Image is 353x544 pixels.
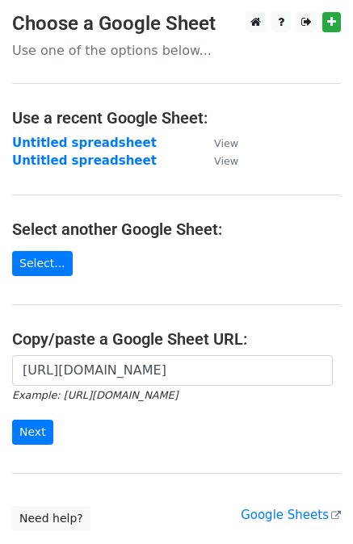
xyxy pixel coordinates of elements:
input: Paste your Google Sheet URL here [12,355,333,386]
small: View [214,155,238,167]
a: Select... [12,251,73,276]
a: Untitled spreadsheet [12,153,157,168]
a: Need help? [12,506,90,531]
input: Next [12,420,53,445]
small: Example: [URL][DOMAIN_NAME] [12,389,178,401]
h4: Copy/paste a Google Sheet URL: [12,329,341,349]
a: View [198,136,238,150]
a: View [198,153,238,168]
h4: Select another Google Sheet: [12,220,341,239]
h4: Use a recent Google Sheet: [12,108,341,128]
a: Google Sheets [241,508,341,522]
a: Untitled spreadsheet [12,136,157,150]
small: View [214,137,238,149]
h3: Choose a Google Sheet [12,12,341,36]
p: Use one of the options below... [12,42,341,59]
